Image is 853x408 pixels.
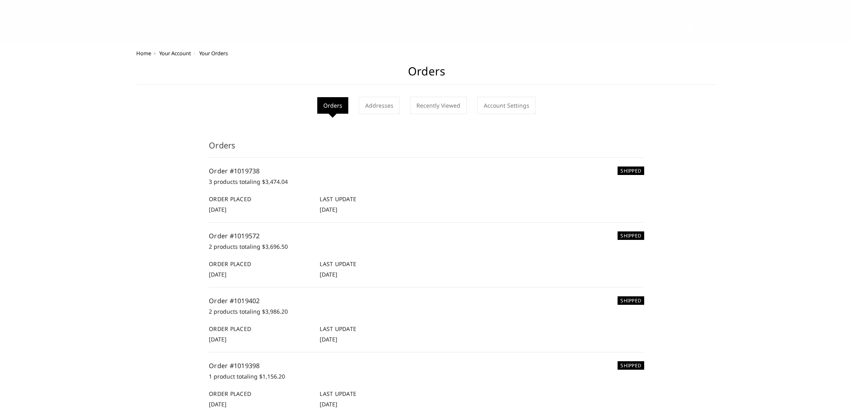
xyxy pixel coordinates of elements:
[209,242,644,252] p: 2 products totaling $3,696.50
[387,26,418,42] a: Support
[320,206,337,213] span: [DATE]
[320,400,337,408] span: [DATE]
[320,335,337,343] span: [DATE]
[320,195,422,203] h6: Last Update
[209,296,260,305] a: Order #1019402
[209,400,227,408] span: [DATE]
[209,167,260,175] a: Order #1019738
[159,50,191,57] a: Your Account
[410,97,467,114] a: Recently Viewed
[472,4,498,12] a: More Info
[209,177,644,187] p: 3 products totaling $3,474.04
[687,26,693,32] span: 0
[136,21,223,37] img: BODYGUARD BUMPERS
[435,26,465,42] a: Dealers
[209,260,311,268] h6: Order Placed
[209,195,311,203] h6: Order Placed
[338,26,370,42] a: shop all
[209,372,644,381] p: 1 product totaling $1,156.20
[618,167,644,175] h6: SHIPPED
[209,307,644,316] p: 2 products totaling $3,986.20
[672,25,685,32] span: Cart
[209,361,260,370] a: Order #1019398
[320,325,422,333] h6: Last Update
[136,65,717,85] h1: Orders
[320,389,422,398] h6: Last Update
[532,26,549,42] a: News
[618,361,644,370] h6: SHIPPED
[320,271,337,278] span: [DATE]
[209,206,227,213] span: [DATE]
[209,231,260,240] a: Order #1019572
[359,97,400,114] a: Addresses
[209,325,311,333] h6: Order Placed
[643,25,669,32] span: Account
[317,97,348,114] li: Orders
[209,389,311,398] h6: Order Placed
[643,18,669,40] a: Account
[304,26,321,42] a: Home
[618,231,644,240] h6: SHIPPED
[199,50,228,57] span: Your Orders
[477,97,536,114] a: Account Settings
[672,18,693,40] a: Cart 0
[209,139,644,158] h3: Orders
[136,50,151,57] a: Home
[320,260,422,268] h6: Last Update
[209,271,227,278] span: [DATE]
[209,335,227,343] span: [DATE]
[618,296,644,305] h6: SHIPPED
[481,26,516,42] a: SEMA Show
